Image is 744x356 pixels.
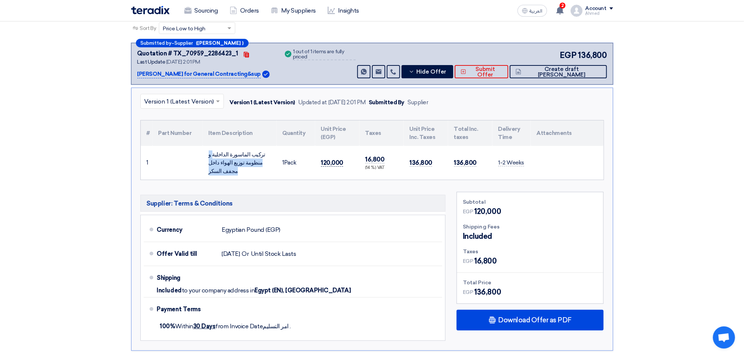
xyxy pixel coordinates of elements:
div: Version 1 (Latest Version) [230,98,296,107]
div: Taxes [463,248,597,255]
span: EGP [463,257,473,265]
span: 1 [283,159,284,166]
th: Unit Price (EGP) [315,121,359,146]
td: 1 [141,146,153,180]
th: Quantity [277,121,315,146]
h5: Supplier: Terms & Conditions [140,195,446,212]
th: Total Inc. taxes [448,121,492,146]
span: 16,800 [475,255,497,267]
button: Create draft [PERSON_NAME] [510,65,607,78]
div: Offer Valid till [157,245,216,263]
td: Pack [277,146,315,180]
span: Submitted by [141,41,172,45]
span: Within from Invoice Dateامر التسليم . [160,323,291,330]
img: Verified Account [262,71,270,78]
div: Quotation # TX_70959_2286423_1 [137,49,239,58]
a: Sourcing [178,3,224,19]
div: Account [586,6,607,12]
span: Or [242,250,249,258]
span: 16,800 [365,156,385,163]
b: ([PERSON_NAME] ) [196,41,244,45]
span: Create draft [PERSON_NAME] [523,67,601,78]
div: 1 out of 1 items are fully priced [293,49,356,60]
span: 1-2 Weeks [498,159,525,166]
span: 120,000 [475,206,501,217]
th: # [141,121,153,146]
span: 2 [560,3,566,9]
th: Taxes [359,121,404,146]
div: Payment Terms [157,301,434,318]
span: EGP [463,208,473,216]
th: Unit Price Inc. Taxes [404,121,448,146]
span: Price Low to High [163,25,205,33]
a: Insights [322,3,365,19]
a: My Suppliers [265,3,322,19]
span: [DATE] [222,250,240,258]
th: Attachments [531,121,604,146]
strong: 100% [160,323,175,330]
span: Sort By [140,24,156,32]
a: Open chat [713,326,735,349]
div: Submitted By [369,98,405,107]
th: Item Description [203,121,277,146]
div: – [136,39,249,47]
th: Part Number [153,121,203,146]
span: 136,800 [454,159,477,167]
span: 120,000 [321,159,344,167]
button: Hide Offer [402,65,453,78]
span: Supplier [175,41,193,45]
span: Until Stock Lasts [251,250,296,258]
span: 136,800 [410,159,433,167]
div: Shipping [157,269,216,287]
div: ِAhmed [586,11,613,16]
span: العربية [529,9,543,14]
span: 136,800 [578,49,607,61]
button: العربية [518,5,547,17]
div: Supplier [407,98,428,107]
div: Subtotal [463,198,597,206]
span: Submit Offer [468,67,502,78]
img: Teradix logo [131,6,170,14]
div: Egyptian Pound (EGP) [222,223,280,237]
div: (14 %) VAT [365,165,398,171]
span: Included [157,287,182,294]
img: profile_test.png [571,5,583,17]
span: Included [463,231,492,242]
span: 136,800 [475,287,501,298]
p: [PERSON_NAME] for General Contracting&sup [137,70,261,79]
span: Egypt (EN), [GEOGRAPHIC_DATA] [255,287,351,294]
span: EGP [560,49,577,61]
th: Delivery Time [492,121,531,146]
span: Hide Offer [416,69,446,75]
a: Orders [224,3,265,19]
span: Download Offer as PDF [498,317,571,323]
div: تركيب الماسورة الداخلية و منظومة توزيع الهواء داخل مجفف السكر [209,150,271,176]
div: Currency [157,221,216,239]
span: [DATE] 2:01 PM [166,59,200,65]
div: Shipping Fees [463,223,597,231]
span: Last Update [137,59,165,65]
div: Updated at [DATE] 2:01 PM [298,98,366,107]
span: to your company address in [182,287,255,294]
div: Total Price [463,279,597,287]
span: EGP [463,288,473,296]
button: Submit Offer [455,65,508,78]
u: 30 Days [193,323,216,330]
